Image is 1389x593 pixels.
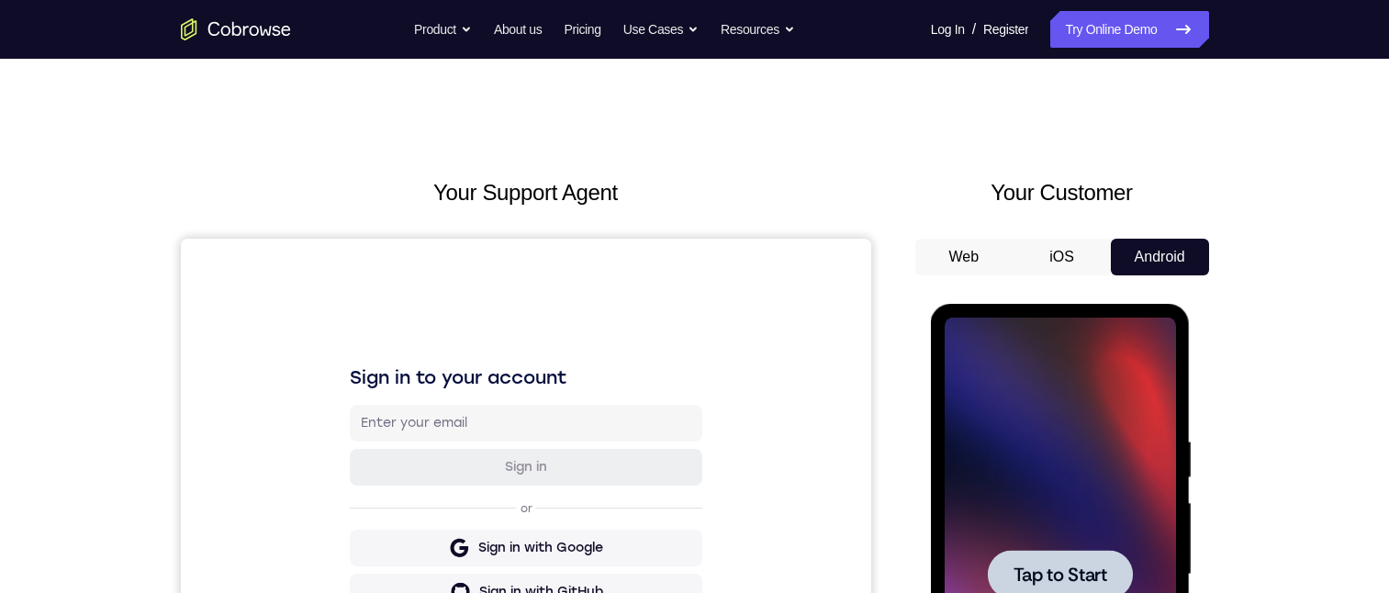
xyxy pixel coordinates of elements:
button: Web [915,239,1014,275]
button: Resources [721,11,795,48]
div: Sign in with Google [297,300,422,319]
button: Android [1111,239,1209,275]
a: Log In [931,11,965,48]
button: Sign in with Intercom [169,379,521,416]
h2: Your Customer [915,176,1209,209]
a: Register [983,11,1028,48]
button: Use Cases [623,11,699,48]
div: Sign in with Intercom [291,388,430,407]
div: Sign in with GitHub [298,344,422,363]
a: About us [494,11,542,48]
p: Don't have an account? [169,475,521,489]
div: Sign in with Zendesk [293,432,428,451]
span: Tap to Start [83,262,176,280]
h2: Your Support Agent [181,176,871,209]
span: / [972,18,976,40]
button: Product [414,11,472,48]
button: Sign in with Google [169,291,521,328]
button: Sign in with Zendesk [169,423,521,460]
button: iOS [1013,239,1111,275]
a: Go to the home page [181,18,291,40]
a: Pricing [564,11,600,48]
button: Sign in with GitHub [169,335,521,372]
p: or [336,263,355,277]
a: Try Online Demo [1050,11,1208,48]
div: Unexpectedly lost connection to device [65,464,226,544]
button: Tap to Start [57,246,202,295]
a: Create a new account [310,476,441,488]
